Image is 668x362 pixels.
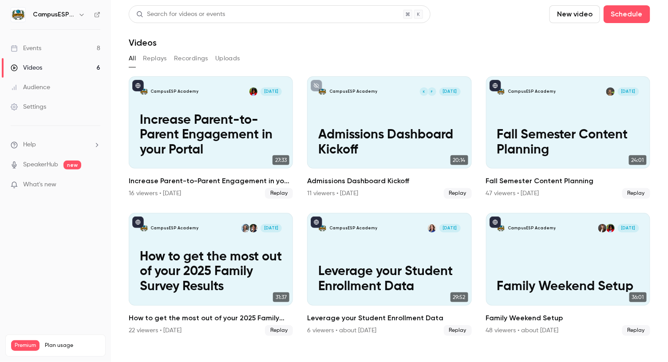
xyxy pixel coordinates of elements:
div: 47 viewers • [DATE] [486,189,539,198]
img: Admissions Dashboard Kickoff [318,87,327,96]
div: Videos [11,63,42,72]
div: Search for videos or events [136,10,225,19]
span: 36:01 [629,292,647,302]
img: Mira Gandhi [606,87,615,96]
p: CampusESP Academy [508,225,556,231]
span: Replay [622,188,650,199]
img: Tawanna Brown [249,87,258,96]
span: new [63,161,81,169]
span: 20:14 [451,155,468,165]
div: F [427,87,437,96]
li: help-dropdown-opener [11,140,100,150]
div: 16 viewers • [DATE] [129,189,181,198]
p: CampusESP Academy [508,89,556,94]
span: 24:01 [629,155,647,165]
button: Recordings [174,51,208,66]
p: Fall Semester Content Planning [497,128,639,157]
li: Admissions Dashboard Kickoff [307,76,471,199]
p: How to get the most out of your 2025 Family Survey Results [140,250,282,295]
a: Leverage your Student Enrollment DataCampusESP AcademyKerri Meeks-Griffin[DATE]Leverage your Stud... [307,213,471,335]
button: published [490,216,501,228]
li: Fall Semester Content Planning [486,76,650,199]
h6: CampusESP Academy [33,10,75,19]
button: published [132,216,144,228]
div: Settings [11,102,46,111]
img: Family Weekend Setup [497,224,506,232]
a: Family Weekend SetupCampusESP AcademyTawanna BrownRebecca McCrory[DATE]Family Weekend Setup36:01F... [486,213,650,335]
li: Family Weekend Setup [486,213,650,335]
a: Fall Semester Content PlanningCampusESP AcademyMira Gandhi[DATE]Fall Semester Content Planning24:... [486,76,650,199]
span: 27:33 [273,155,289,165]
h2: Fall Semester Content Planning [486,176,650,186]
h2: Admissions Dashboard Kickoff [307,176,471,186]
div: Audience [11,83,50,92]
p: CampusESP Academy [329,89,377,94]
span: 29:52 [451,292,468,302]
span: What's new [23,180,56,189]
a: Increase Parent-to-Parent Engagement in your PortalCampusESP AcademyTawanna Brown[DATE]Increase P... [129,76,293,199]
img: Kerri Meeks-Griffin [428,224,436,232]
span: Replay [622,325,650,336]
li: Increase Parent-to-Parent Engagement in your Portal [129,76,293,199]
span: [DATE] [439,87,461,96]
p: Admissions Dashboard Kickoff [318,128,460,157]
div: 22 viewers • [DATE] [129,326,182,335]
span: [DATE] [439,224,461,232]
p: CampusESP Academy [151,225,199,231]
h2: Increase Parent-to-Parent Engagement in your Portal [129,176,293,186]
h1: Videos [129,37,157,48]
p: CampusESP Academy [329,225,377,231]
span: Replay [444,188,472,199]
h2: Family Weekend Setup [486,313,650,323]
span: [DATE] [261,87,282,96]
ul: Videos [129,76,650,336]
div: Events [11,44,41,53]
a: Admissions Dashboard KickoffCampusESP AcademyFK[DATE]Admissions Dashboard Kickoff20:14Admissions ... [307,76,471,199]
li: How to get the most out of your 2025 Family Survey Results [129,213,293,335]
div: K [419,87,429,96]
img: Fall Semester Content Planning [497,87,506,96]
span: Help [23,140,36,150]
span: [DATE] [261,224,282,232]
span: 31:37 [273,292,289,302]
span: [DATE] [618,224,639,232]
p: CampusESP Academy [151,89,199,94]
p: Family Weekend Setup [497,279,639,295]
p: Increase Parent-to-Parent Engagement in your Portal [140,113,282,158]
span: Plan usage [45,342,100,349]
span: Replay [265,325,293,336]
button: All [129,51,136,66]
li: Leverage your Student Enrollment Data [307,213,471,335]
img: Rebecca McCrory [598,224,607,232]
h2: How to get the most out of your 2025 Family Survey Results [129,313,293,323]
button: Schedule [604,5,650,23]
img: Elizabeth Harris [241,224,250,232]
button: published [132,80,144,91]
button: unpublished [311,80,322,91]
span: Premium [11,340,40,351]
a: SpeakerHub [23,160,58,169]
div: 48 viewers • about [DATE] [486,326,559,335]
span: Replay [265,188,293,199]
section: Videos [129,5,650,357]
span: Replay [444,325,472,336]
div: 11 viewers • [DATE] [307,189,358,198]
span: [DATE] [618,87,639,96]
img: Leverage your Student Enrollment Data [318,224,327,232]
button: Replays [143,51,167,66]
button: New video [549,5,600,23]
p: Leverage your Student Enrollment Data [318,264,460,294]
button: published [311,216,322,228]
img: How to get the most out of your 2025 Family Survey Results [140,224,148,232]
div: 6 viewers • about [DATE] [307,326,376,335]
img: CampusESP Academy [11,8,25,22]
button: Uploads [215,51,240,66]
a: How to get the most out of your 2025 Family Survey ResultsCampusESP AcademyMelissa SimmsElizabeth... [129,213,293,335]
img: Melissa Simms [249,224,258,232]
img: Tawanna Brown [606,224,615,232]
img: Increase Parent-to-Parent Engagement in your Portal [140,87,148,96]
h2: Leverage your Student Enrollment Data [307,313,471,323]
button: published [490,80,501,91]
